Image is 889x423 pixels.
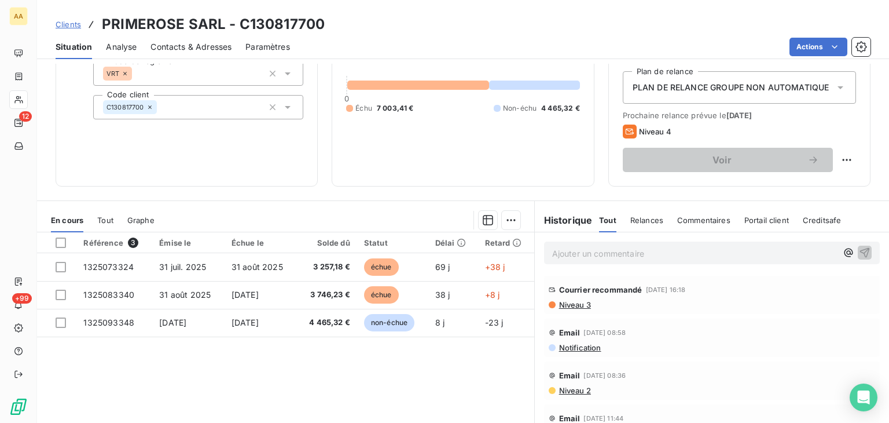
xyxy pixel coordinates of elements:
span: Analyse [106,41,137,53]
span: Courrier recommandé [559,285,642,294]
span: 1325083340 [83,290,134,300]
span: Non-échu [503,103,537,114]
span: +8 j [485,290,500,300]
span: 38 j [435,290,450,300]
span: 0 [344,94,349,103]
span: [DATE] 08:58 [583,329,626,336]
div: Référence [83,238,145,248]
span: 1325073324 [83,262,134,272]
span: Paramètres [245,41,290,53]
span: Email [559,371,581,380]
div: Échue le [232,238,290,247]
span: Creditsafe [803,216,842,225]
span: 69 j [435,262,450,272]
span: -23 j [485,318,504,327]
span: VRT [106,70,119,77]
button: Voir [623,148,833,172]
span: Niveau 3 [558,300,591,309]
div: Open Intercom Messenger [850,384,877,411]
span: Graphe [127,216,155,225]
span: Commentaires [677,216,730,225]
span: 8 j [435,318,444,327]
span: 7 003,41 € [377,103,414,114]
span: 4 465,32 € [541,103,580,114]
h3: PRIMEROSE SARL - C130817700 [102,14,325,35]
div: Émise le [159,238,218,247]
span: Niveau 2 [558,386,591,395]
span: +99 [12,293,32,304]
span: [DATE] [159,318,186,327]
div: Retard [485,238,527,247]
img: Logo LeanPay [9,398,28,416]
a: Clients [56,19,81,30]
span: Clients [56,20,81,29]
span: Email [559,414,581,423]
div: Solde dû [303,238,350,247]
span: [DATE] 11:44 [583,415,623,422]
span: C130817700 [106,104,144,111]
span: 31 juil. 2025 [159,262,206,272]
span: 12 [19,111,32,122]
div: Statut [364,238,421,247]
span: 3 257,18 € [303,261,350,273]
span: non-échue [364,314,414,331]
button: Actions [789,38,847,56]
span: 31 août 2025 [232,262,283,272]
span: Notification [558,343,601,352]
span: échue [364,258,399,276]
span: Portail client [744,216,789,225]
span: 3 746,23 € [303,289,350,301]
span: Voir [637,155,807,165]
input: Ajouter une valeur [157,102,166,112]
span: Email [559,328,581,337]
span: Contacts & Adresses [150,41,232,53]
input: Ajouter une valeur [132,68,141,79]
h6: Historique [535,213,593,227]
span: échue [364,286,399,304]
div: AA [9,7,28,25]
span: Niveau 4 [639,127,671,136]
span: 4 465,32 € [303,317,350,329]
span: 1325093348 [83,318,134,327]
span: +38 j [485,262,505,272]
span: [DATE] 08:36 [583,372,626,379]
span: Relances [630,216,663,225]
span: Tout [97,216,113,225]
span: 31 août 2025 [159,290,211,300]
span: Prochaine relance prévue le [623,111,856,120]
span: Situation [56,41,92,53]
span: [DATE] [232,318,259,327]
div: Délai [435,238,471,247]
span: Échu [355,103,372,114]
span: Tout [599,216,616,225]
span: 3 [128,238,138,248]
span: [DATE] [726,111,752,120]
span: En cours [51,216,83,225]
span: PLAN DE RELANCE GROUPE NON AUTOMATIQUE [633,82,829,93]
span: [DATE] [232,290,259,300]
span: [DATE] 16:18 [646,286,686,293]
